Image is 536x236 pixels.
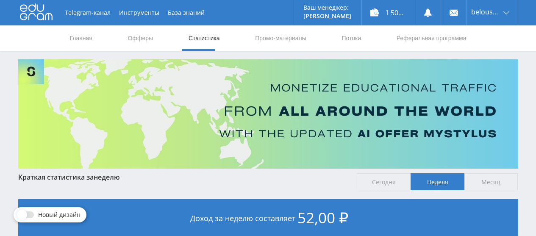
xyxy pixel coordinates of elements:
span: Неделя [411,173,464,190]
span: Месяц [464,173,518,190]
span: неделю [94,172,120,182]
span: belousova1964 [471,8,501,15]
span: 52,00 ₽ [297,208,348,228]
img: Banner [18,59,518,169]
p: Ваш менеджер: [303,4,351,11]
a: Промо-материалы [254,25,307,51]
a: Статистика [188,25,221,51]
a: Реферальная программа [396,25,467,51]
a: Офферы [127,25,154,51]
a: Главная [69,25,93,51]
div: Краткая статистика за [18,173,349,181]
p: [PERSON_NAME] [303,13,351,19]
span: Новый дизайн [38,211,81,218]
a: Потоки [341,25,362,51]
span: Сегодня [357,173,411,190]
